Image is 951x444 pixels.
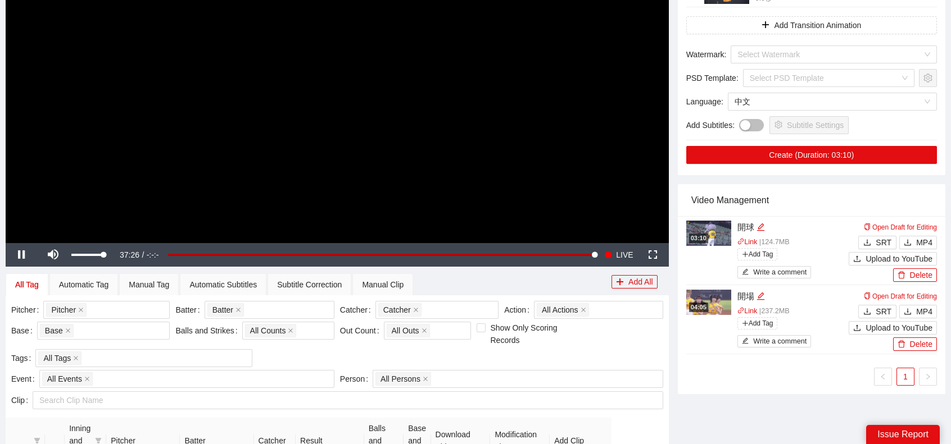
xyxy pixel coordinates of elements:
[874,368,892,386] li: Previous Page
[904,308,912,317] span: download
[737,307,758,315] a: linkLink
[689,234,708,243] div: 03:10
[11,301,43,319] label: Pitcher
[277,278,342,291] div: Subtitle Correction
[735,93,930,110] span: 中文
[866,253,932,265] span: Upload to YouTube
[757,290,765,303] div: Edit
[686,48,727,61] span: Watermark :
[6,243,37,267] button: Pause
[691,184,932,216] div: Video Management
[65,328,71,333] span: close
[45,324,63,337] span: Base
[876,305,891,318] span: SRT
[250,324,286,337] span: All Counts
[864,223,937,231] a: Open Draft for Editing
[737,221,849,234] div: 開球
[11,349,35,367] label: Tags
[423,376,428,382] span: close
[853,255,861,264] span: upload
[175,301,204,319] label: Batter
[893,337,937,351] button: deleteDelete
[686,119,735,131] span: Add Subtitles :
[212,304,233,316] span: Batter
[919,69,937,87] button: setting
[737,237,849,248] p: | 124.7 MB
[737,290,849,303] div: 開場
[129,278,169,291] div: Manual Tag
[686,72,739,84] span: PSD Template :
[392,324,419,337] span: All Outs
[742,268,749,277] span: edit
[43,352,71,364] span: All Tags
[120,250,139,259] span: 37:26
[898,340,905,349] span: delete
[413,307,419,313] span: close
[31,437,43,444] span: filter
[853,324,861,333] span: upload
[876,236,891,249] span: SRT
[769,116,849,134] button: settingSubtitle Settings
[858,236,896,249] button: downloadSRT
[142,250,144,259] span: /
[737,266,812,278] button: editWrite a comment
[168,254,595,256] div: Progress Bar
[245,324,297,337] span: All Counts
[47,373,82,385] span: All Events
[581,307,586,313] span: close
[51,304,76,316] span: Pitcher
[381,373,420,385] span: All Persons
[742,337,749,346] span: edit
[686,290,731,315] img: fba21dc7-7538-4845-af2f-6a9683a7303e.jpg
[40,324,74,337] span: Base
[686,146,937,164] button: Create (Duration: 03:10)
[863,239,871,248] span: download
[849,252,937,266] button: uploadUpload to YouTube
[919,368,937,386] li: Next Page
[864,292,871,299] span: copy
[864,292,937,300] a: Open Draft for Editing
[896,368,914,386] li: 1
[486,322,581,346] span: Show Only Scoring Records
[742,251,749,258] span: plus
[757,221,765,234] div: Edit
[147,250,159,259] span: -:-:-
[689,303,708,312] div: 04:05
[757,292,765,300] span: edit
[737,248,778,260] span: Add Tag
[899,236,937,249] button: downloadMP4
[880,373,886,380] span: left
[542,304,578,316] span: All Actions
[757,223,765,231] span: edit
[737,317,778,329] span: Add Tag
[59,278,108,291] div: Automatic Tag
[737,238,758,246] a: linkLink
[686,95,723,108] span: Language :
[236,307,241,313] span: close
[288,328,293,333] span: close
[340,322,384,340] label: Out Count
[864,223,871,230] span: copy
[686,221,731,246] img: af6546b9-0923-48d9-b4f6-57bd5925c9de.jpg
[362,278,404,291] div: Manual Clip
[893,268,937,282] button: deleteDelete
[916,305,932,318] span: MP4
[340,301,375,319] label: Catcher
[11,322,37,340] label: Base
[504,301,534,319] label: Action
[925,373,931,380] span: right
[904,239,912,248] span: download
[11,370,39,388] label: Event
[600,243,637,267] button: Seek to live, currently playing live
[762,21,769,30] span: plus
[612,275,658,289] button: plusAdd All
[742,320,749,327] span: plus
[537,303,589,317] span: All Actions
[11,391,33,409] label: Clip
[78,307,84,313] span: close
[616,243,633,267] span: LIVE
[866,425,940,444] div: Issue Report
[737,335,812,347] button: editWrite a comment
[189,278,257,291] div: Automatic Subtitles
[737,306,849,317] p: | 237.2 MB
